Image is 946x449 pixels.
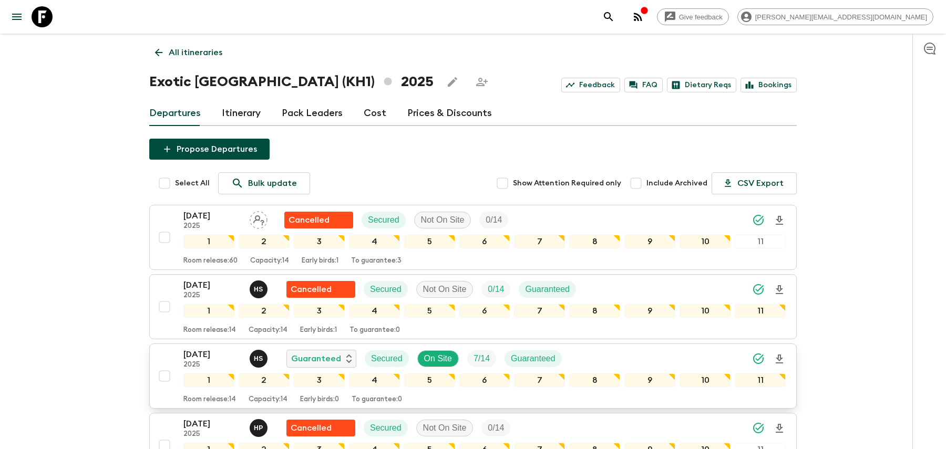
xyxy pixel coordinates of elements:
[752,283,765,296] svg: Synced Successfully
[624,78,663,92] a: FAQ
[183,326,236,335] p: Room release: 14
[351,257,402,265] p: To guarantee: 3
[183,222,241,231] p: 2025
[364,420,408,436] div: Secured
[239,235,290,248] div: 2
[561,78,620,92] a: Feedback
[291,283,332,296] p: Cancelled
[149,42,228,63] a: All itineraries
[414,212,471,228] div: Not On Site
[442,71,463,92] button: Edit this itinerary
[680,235,731,248] div: 10
[488,422,504,434] p: 0 / 14
[352,395,402,404] p: To guarantee: 0
[624,373,675,387] div: 9
[667,78,736,92] a: Dietary Reqs
[481,281,510,298] div: Trip Fill
[302,257,338,265] p: Early birds: 1
[459,235,510,248] div: 6
[149,101,201,126] a: Departures
[370,422,402,434] p: Secured
[752,422,765,434] svg: Synced Successfully
[149,274,797,339] button: [DATE]2025Hong SarouFlash Pack cancellationSecuredNot On SiteTrip FillGuaranteed1234567891011Room...
[404,304,455,318] div: 5
[6,6,27,27] button: menu
[514,235,565,248] div: 7
[183,279,241,291] p: [DATE]
[250,284,270,292] span: Hong Sarou
[349,373,400,387] div: 4
[624,235,675,248] div: 9
[474,352,490,365] p: 7 / 14
[657,8,729,25] a: Give feedback
[294,235,345,248] div: 3
[416,281,474,298] div: Not On Site
[250,214,268,223] span: Assign pack leader
[404,373,455,387] div: 5
[511,352,556,365] p: Guaranteed
[183,373,234,387] div: 1
[254,285,263,294] p: H S
[250,350,270,368] button: HS
[149,71,434,92] h1: Exotic [GEOGRAPHIC_DATA] (KH1) 2025
[569,373,620,387] div: 8
[514,373,565,387] div: 7
[175,178,210,189] span: Select All
[737,8,933,25] div: [PERSON_NAME][EMAIL_ADDRESS][DOMAIN_NAME]
[254,354,263,363] p: H S
[569,235,620,248] div: 8
[773,353,786,366] svg: Download Onboarding
[680,304,731,318] div: 10
[249,395,287,404] p: Capacity: 14
[183,430,241,438] p: 2025
[250,422,270,431] span: Heng PringRathana
[407,101,492,126] a: Prices & Discounts
[467,350,496,367] div: Trip Fill
[773,214,786,227] svg: Download Onboarding
[248,177,297,190] p: Bulk update
[525,283,570,296] p: Guaranteed
[289,214,330,226] p: Cancelled
[479,212,508,228] div: Trip Fill
[365,350,409,367] div: Secured
[149,139,270,160] button: Propose Departures
[513,178,621,189] span: Show Attention Required only
[239,304,290,318] div: 2
[222,101,261,126] a: Itinerary
[364,281,408,298] div: Secured
[250,257,289,265] p: Capacity: 14
[250,353,270,361] span: Hong Sarou
[183,257,238,265] p: Room release: 60
[284,212,353,228] div: Flash Pack cancellation
[250,419,270,437] button: HP
[294,304,345,318] div: 3
[680,373,731,387] div: 10
[404,235,455,248] div: 5
[149,343,797,409] button: [DATE]2025Hong SarouGuaranteedSecuredOn SiteTrip FillGuaranteed1234567891011Room release:14Capaci...
[416,420,474,436] div: Not On Site
[300,326,337,335] p: Early birds: 1
[149,205,797,270] button: [DATE]2025Assign pack leaderFlash Pack cancellationSecuredNot On SiteTrip Fill1234567891011Room r...
[749,13,933,21] span: [PERSON_NAME][EMAIL_ADDRESS][DOMAIN_NAME]
[735,373,786,387] div: 11
[183,395,236,404] p: Room release: 14
[735,235,786,248] div: 11
[349,235,400,248] div: 4
[424,352,452,365] p: On Site
[364,101,386,126] a: Cost
[598,6,619,27] button: search adventures
[183,417,241,430] p: [DATE]
[362,212,406,228] div: Secured
[300,395,339,404] p: Early birds: 0
[183,348,241,361] p: [DATE]
[286,281,355,298] div: Flash Pack cancellation
[417,350,459,367] div: On Site
[291,422,332,434] p: Cancelled
[773,284,786,296] svg: Download Onboarding
[481,420,510,436] div: Trip Fill
[183,235,234,248] div: 1
[239,373,290,387] div: 2
[368,214,399,226] p: Secured
[752,352,765,365] svg: Synced Successfully
[735,304,786,318] div: 11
